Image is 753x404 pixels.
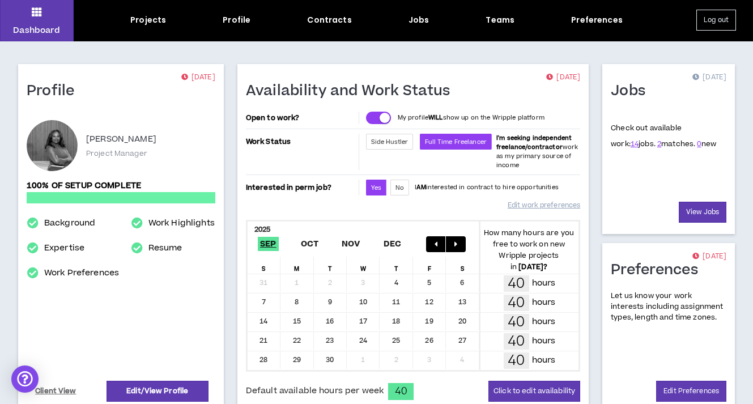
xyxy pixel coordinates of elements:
span: new [697,139,716,149]
b: 2025 [254,224,271,235]
p: 100% of setup complete [27,180,215,192]
p: Project Manager [86,148,147,159]
p: My profile show up on the Wripple platform [398,113,544,122]
p: hours [532,277,556,290]
a: Work Highlights [148,216,215,230]
div: S [248,257,280,274]
p: [DATE] [692,251,726,262]
p: Check out available work: [611,123,716,149]
span: Side Hustler [371,138,409,146]
a: Edit/View Profile [107,381,209,402]
a: 14 [631,139,639,149]
span: Dec [381,237,404,251]
button: Log out [696,10,736,31]
div: W [347,257,380,274]
div: Teams [486,14,514,26]
span: Nov [339,237,363,251]
a: Edit work preferences [508,195,580,215]
div: Profile [223,14,250,26]
span: matches. [657,139,695,149]
p: [PERSON_NAME] [86,133,156,146]
a: Edit Preferences [656,381,726,402]
span: No [395,184,404,192]
span: Default available hours per week [246,385,384,397]
a: Client View [33,381,78,401]
a: Work Preferences [44,266,119,280]
p: [DATE] [546,72,580,83]
p: Dashboard [13,24,60,36]
div: T [380,257,412,274]
h1: Preferences [611,261,707,279]
span: Yes [371,184,381,192]
div: Jobs [409,14,429,26]
div: Contracts [307,14,351,26]
p: [DATE] [181,72,215,83]
h1: Profile [27,82,83,100]
p: hours [532,335,556,347]
button: Click to edit availability [488,381,580,402]
strong: WILL [428,113,443,122]
a: Resume [148,241,182,255]
p: [DATE] [692,72,726,83]
a: 0 [697,139,701,149]
div: T [314,257,347,274]
h1: Jobs [611,82,654,100]
div: Preferences [571,14,623,26]
p: How many hours are you free to work on new Wripple projects in [479,227,578,273]
span: work as my primary source of income [496,134,578,169]
div: F [413,257,446,274]
b: [DATE] ? [518,262,547,272]
a: 2 [657,139,661,149]
p: hours [532,316,556,328]
div: Kamille W. [27,120,78,171]
p: hours [532,296,556,309]
div: Projects [130,14,166,26]
p: Work Status [246,134,356,150]
a: Background [44,216,95,230]
span: Sep [258,237,279,251]
a: View Jobs [679,202,726,223]
span: Oct [298,237,321,251]
strong: AM [416,183,426,192]
div: S [446,257,479,274]
div: Open Intercom Messenger [11,365,39,393]
b: I'm seeking independent freelance/contractor [496,134,572,151]
a: Expertise [44,241,84,255]
h1: Availability and Work Status [246,82,459,100]
p: Open to work? [246,113,356,122]
p: hours [532,354,556,367]
p: Interested in perm job? [246,180,356,195]
p: I interested in contract to hire opportunities [415,183,559,192]
p: Let us know your work interests including assignment types, length and time zones. [611,291,726,324]
div: M [280,257,313,274]
span: jobs. [631,139,656,149]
